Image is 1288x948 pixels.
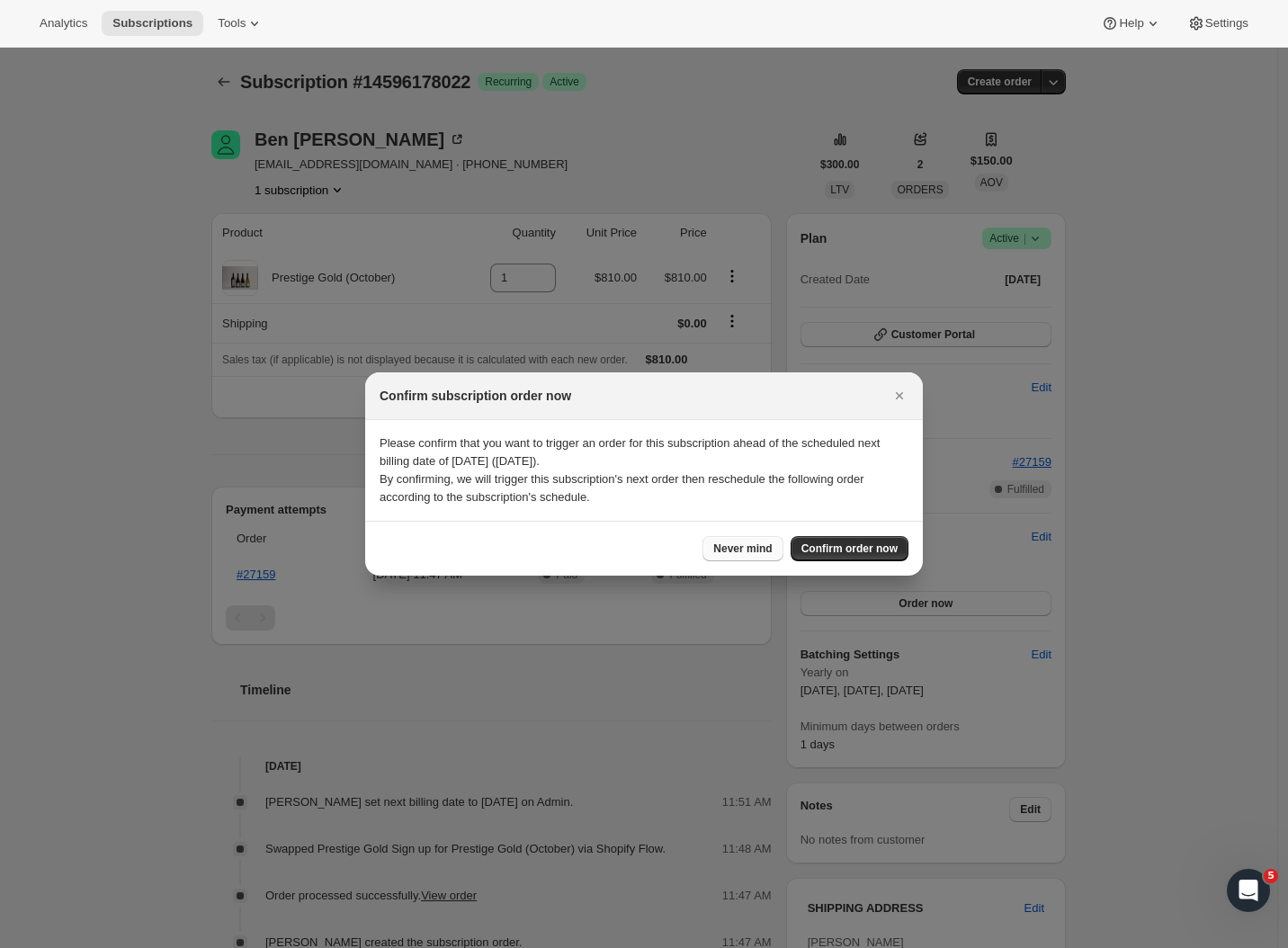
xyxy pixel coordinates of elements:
[1090,11,1172,36] button: Help
[112,16,192,31] span: Subscriptions
[702,536,783,561] button: Never mind
[29,11,98,36] button: Analytics
[207,11,274,36] button: Tools
[102,11,203,36] button: Subscriptions
[887,383,912,408] button: Close
[1264,869,1278,883] span: 5
[791,536,908,561] button: Confirm order now
[1205,16,1248,31] span: Settings
[40,16,87,31] span: Analytics
[1119,16,1143,31] span: Help
[1176,11,1259,36] button: Settings
[713,541,772,556] span: Never mind
[380,470,908,506] p: By confirming, we will trigger this subscription's next order then reschedule the following order...
[218,16,246,31] span: Tools
[380,434,908,470] p: Please confirm that you want to trigger an order for this subscription ahead of the scheduled nex...
[380,387,571,405] h2: Confirm subscription order now
[1227,869,1270,912] iframe: Intercom live chat
[801,541,898,556] span: Confirm order now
